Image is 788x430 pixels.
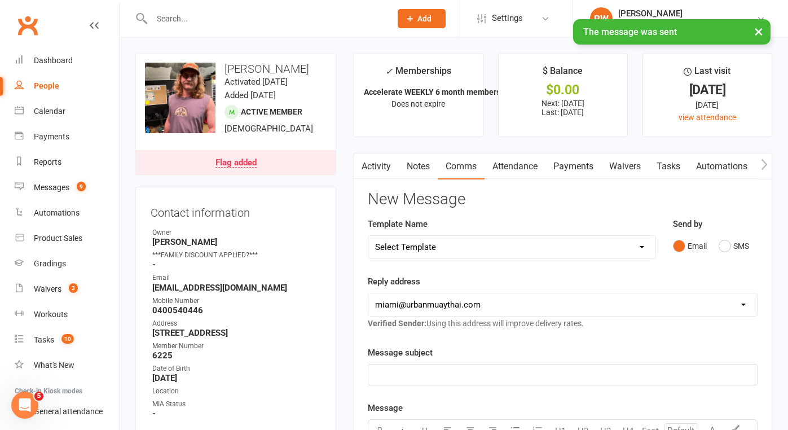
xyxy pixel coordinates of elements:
[34,361,74,370] div: What's New
[34,335,54,344] div: Tasks
[15,327,119,353] a: Tasks 10
[649,153,688,179] a: Tasks
[152,373,321,383] strong: [DATE]
[224,124,313,134] span: [DEMOGRAPHIC_DATA]
[590,7,613,30] div: RW
[152,399,321,410] div: MIA Status
[385,64,451,85] div: Memberships
[11,392,38,419] iframe: Intercom live chat
[34,208,80,217] div: Automations
[545,153,601,179] a: Payments
[69,283,78,293] span: 3
[719,235,749,257] button: SMS
[368,191,758,208] h3: New Message
[543,64,583,84] div: $ Balance
[368,319,426,328] strong: Verified Sender:
[391,99,445,108] span: Does not expire
[438,153,485,179] a: Comms
[398,9,446,28] button: Add
[364,87,512,96] strong: Accelerate WEEKLY 6 month membership
[679,113,736,122] a: view attendance
[14,11,42,40] a: Clubworx
[34,56,73,65] div: Dashboard
[15,226,119,251] a: Product Sales
[354,153,399,179] a: Activity
[15,48,119,73] a: Dashboard
[241,107,302,116] span: Active member
[34,259,66,268] div: Gradings
[15,251,119,277] a: Gradings
[15,99,119,124] a: Calendar
[368,319,584,328] span: Using this address will improve delivery rates.
[152,328,321,338] strong: [STREET_ADDRESS]
[688,153,755,179] a: Automations
[684,64,730,84] div: Last visit
[34,132,69,141] div: Payments
[368,275,420,288] label: Reply address
[152,341,321,352] div: Member Number
[148,11,383,27] input: Search...
[145,63,327,75] h3: [PERSON_NAME]
[34,157,61,166] div: Reports
[152,296,321,306] div: Mobile Number
[653,99,761,111] div: [DATE]
[368,346,433,359] label: Message subject
[15,399,119,424] a: General attendance kiosk mode
[145,63,215,133] img: image1744012743.png
[152,237,321,247] strong: [PERSON_NAME]
[34,284,61,293] div: Waivers
[618,8,756,19] div: [PERSON_NAME]
[34,81,59,90] div: People
[15,73,119,99] a: People
[573,19,771,45] div: The message was sent
[152,363,321,374] div: Date of Birth
[485,153,545,179] a: Attendance
[368,217,428,231] label: Template Name
[15,175,119,200] a: Messages 9
[34,107,65,116] div: Calendar
[152,273,321,283] div: Email
[224,90,276,100] time: Added [DATE]
[152,227,321,238] div: Owner
[152,283,321,293] strong: [EMAIL_ADDRESS][DOMAIN_NAME]
[152,260,321,270] strong: -
[15,150,119,175] a: Reports
[749,19,769,43] button: ×
[385,66,393,77] i: ✓
[215,159,257,168] div: Flag added
[492,6,523,31] span: Settings
[15,200,119,226] a: Automations
[15,124,119,150] a: Payments
[399,153,438,179] a: Notes
[77,182,86,191] span: 9
[417,14,432,23] span: Add
[15,277,119,302] a: Waivers 3
[152,250,321,261] div: ***FAMILY DISCOUNT APPLIED?***
[34,234,82,243] div: Product Sales
[673,217,702,231] label: Send by
[34,407,103,416] div: General attendance
[34,392,43,401] span: 5
[601,153,649,179] a: Waivers
[15,353,119,378] a: What's New
[224,77,288,87] time: Activated [DATE]
[368,401,403,415] label: Message
[61,334,74,344] span: 10
[152,305,321,315] strong: 0400540446
[673,235,707,257] button: Email
[34,310,68,319] div: Workouts
[509,84,617,96] div: $0.00
[151,202,321,219] h3: Contact information
[152,350,321,361] strong: 6225
[152,409,321,419] strong: -
[509,99,617,117] p: Next: [DATE] Last: [DATE]
[618,19,756,29] div: Urban Muaythai - [GEOGRAPHIC_DATA]
[653,84,761,96] div: [DATE]
[15,302,119,327] a: Workouts
[152,318,321,329] div: Address
[152,386,321,397] div: Location
[34,183,69,192] div: Messages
